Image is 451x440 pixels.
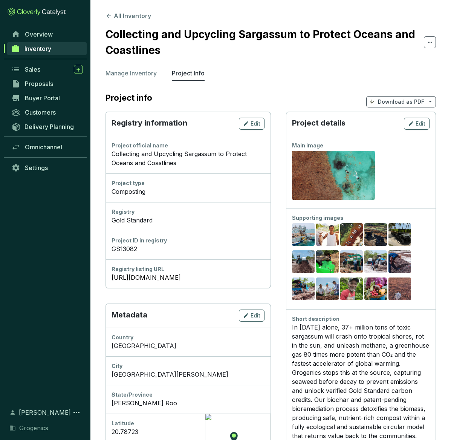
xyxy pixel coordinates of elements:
div: Country [112,334,264,341]
span: Customers [25,109,56,116]
p: Project details [292,118,346,130]
div: Registry listing URL [112,265,264,273]
div: Supporting images [292,214,430,222]
div: Latitude [112,420,264,427]
span: Settings [25,164,48,172]
div: Project ID in registry [112,237,264,244]
span: Grogenics [19,423,48,432]
a: Customers [8,106,87,119]
a: Overview [8,28,87,41]
div: [GEOGRAPHIC_DATA] [112,341,264,350]
div: Gold Standard [112,216,264,225]
a: Settings [8,161,87,174]
p: Metadata [112,310,147,322]
span: Overview [25,31,53,38]
span: Omnichannel [25,143,62,151]
div: Short description [292,315,430,323]
h2: Collecting and Upcycling Sargassum to Protect Oceans and Coastlines [105,26,424,58]
button: All Inventory [105,11,151,20]
span: Sales [25,66,40,73]
span: Delivery Planning [24,123,74,130]
button: Edit [404,118,430,130]
a: Omnichannel [8,141,87,153]
div: State/Province [112,391,264,399]
a: Inventory [7,42,87,55]
button: Edit [239,310,264,322]
div: Project type [112,179,264,187]
p: Download as PDF [378,98,424,106]
a: Buyer Portal [8,92,87,104]
a: Proposals [8,77,87,90]
span: Inventory [24,45,51,52]
span: Edit [251,120,260,127]
div: Collecting and Upcycling Sargassum to Protect Oceans and Coastlines [112,149,264,167]
a: Sales [8,63,87,76]
div: City [112,362,264,370]
div: GS13082 [112,244,264,253]
a: [URL][DOMAIN_NAME] [112,273,264,282]
span: [PERSON_NAME] [19,408,71,417]
div: Project official name [112,142,264,149]
p: Manage Inventory [105,69,157,78]
p: Registry information [112,118,187,130]
p: Project Info [172,69,205,78]
div: Composting [112,187,264,196]
span: Buyer Portal [25,94,60,102]
div: Registry [112,208,264,216]
div: [GEOGRAPHIC_DATA][PERSON_NAME] [112,370,264,379]
div: 20.78723 [112,427,264,436]
div: [PERSON_NAME] Roo [112,399,264,408]
a: Delivery Planning [8,120,87,133]
span: Edit [251,312,260,319]
span: Edit [416,120,425,127]
h2: Project info [105,93,160,103]
span: Proposals [25,80,53,87]
div: Main image [292,142,430,149]
button: Edit [239,118,264,130]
